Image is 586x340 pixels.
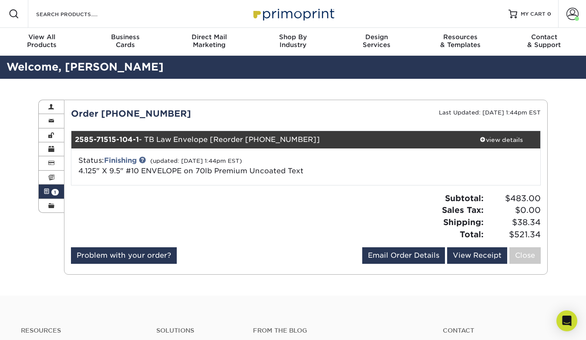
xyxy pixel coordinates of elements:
[509,247,541,264] a: Close
[335,28,418,56] a: DesignServices
[2,313,74,337] iframe: Google Customer Reviews
[251,33,335,41] span: Shop By
[443,327,565,334] a: Contact
[104,156,137,165] a: Finishing
[168,33,251,49] div: Marketing
[84,33,167,49] div: Cards
[253,327,419,334] h4: From the Blog
[486,204,541,216] span: $0.00
[71,131,462,148] div: - TB Law Envelope [Reorder [PHONE_NUMBER]]
[335,33,418,41] span: Design
[521,10,546,18] span: MY CART
[445,193,484,203] strong: Subtotal:
[251,28,335,56] a: Shop ByIndustry
[502,28,586,56] a: Contact& Support
[418,33,502,41] span: Resources
[418,33,502,49] div: & Templates
[150,158,242,164] small: (updated: [DATE] 1:44pm EST)
[362,247,445,264] a: Email Order Details
[502,33,586,41] span: Contact
[442,205,484,215] strong: Sales Tax:
[556,310,577,331] div: Open Intercom Messenger
[64,107,306,120] div: Order [PHONE_NUMBER]
[418,28,502,56] a: Resources& Templates
[547,11,551,17] span: 0
[75,135,139,144] strong: 2585-71515-104-1
[443,217,484,227] strong: Shipping:
[462,135,540,144] div: view details
[21,327,143,334] h4: Resources
[156,327,240,334] h4: Solutions
[439,109,541,116] small: Last Updated: [DATE] 1:44pm EST
[78,167,303,175] span: 4.125" X 9.5" #10 ENVELOPE on 70lb Premium Uncoated Text
[51,189,59,195] span: 1
[486,216,541,229] span: $38.34
[39,185,64,199] a: 1
[460,229,484,239] strong: Total:
[71,247,177,264] a: Problem with your order?
[168,28,251,56] a: Direct MailMarketing
[462,131,540,148] a: view details
[249,4,337,23] img: Primoprint
[502,33,586,49] div: & Support
[486,192,541,205] span: $483.00
[84,33,167,41] span: Business
[84,28,167,56] a: BusinessCards
[335,33,418,49] div: Services
[251,33,335,49] div: Industry
[72,155,384,176] div: Status:
[447,247,507,264] a: View Receipt
[35,9,120,19] input: SEARCH PRODUCTS.....
[168,33,251,41] span: Direct Mail
[486,229,541,241] span: $521.34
